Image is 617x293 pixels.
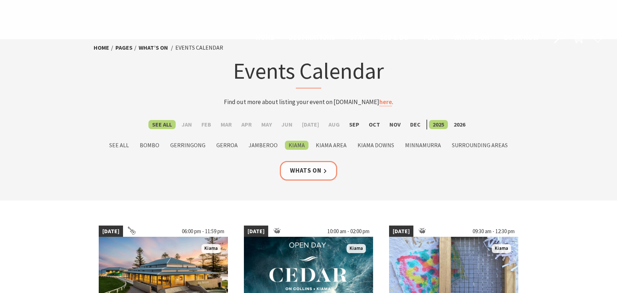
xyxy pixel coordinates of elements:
[379,98,392,106] a: here
[312,141,350,150] label: Kiama Area
[213,141,241,150] label: Gerroa
[504,33,539,42] span: Book now
[280,161,337,180] a: Whats On
[244,226,268,237] span: [DATE]
[166,97,451,107] p: Find out more about listing your event on [DOMAIN_NAME] .
[454,33,490,42] span: What’s On
[389,226,413,237] span: [DATE]
[178,120,196,129] label: Jan
[217,120,236,129] label: Mar
[289,33,335,42] span: Destinations
[258,120,275,129] label: May
[325,120,343,129] label: Aug
[380,33,409,42] span: See & Do
[448,141,511,150] label: Surrounding Areas
[365,120,384,129] label: Oct
[401,141,445,150] label: Minnamurra
[347,244,366,253] span: Kiama
[285,141,308,150] label: Kiama
[386,120,404,129] label: Nov
[167,141,209,150] label: Gerringong
[238,120,256,129] label: Apr
[429,120,448,129] label: 2025
[298,120,323,129] label: [DATE]
[492,244,511,253] span: Kiama
[354,141,398,150] label: Kiama Downs
[469,226,518,237] span: 09:30 am - 12:30 pm
[245,141,281,150] label: Jamberoo
[424,33,440,42] span: Plan
[406,120,424,129] label: Dec
[106,141,132,150] label: See All
[178,226,228,237] span: 06:00 pm - 11:59 pm
[136,141,163,150] label: Bombo
[346,120,363,129] label: Sep
[256,33,274,42] span: Home
[249,32,546,44] nav: Main Menu
[324,226,373,237] span: 10:00 am - 02:00 pm
[201,244,221,253] span: Kiama
[350,33,366,42] span: Stay
[450,120,469,129] label: 2026
[198,120,215,129] label: Feb
[99,226,123,237] span: [DATE]
[278,120,296,129] label: Jun
[148,120,176,129] label: See All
